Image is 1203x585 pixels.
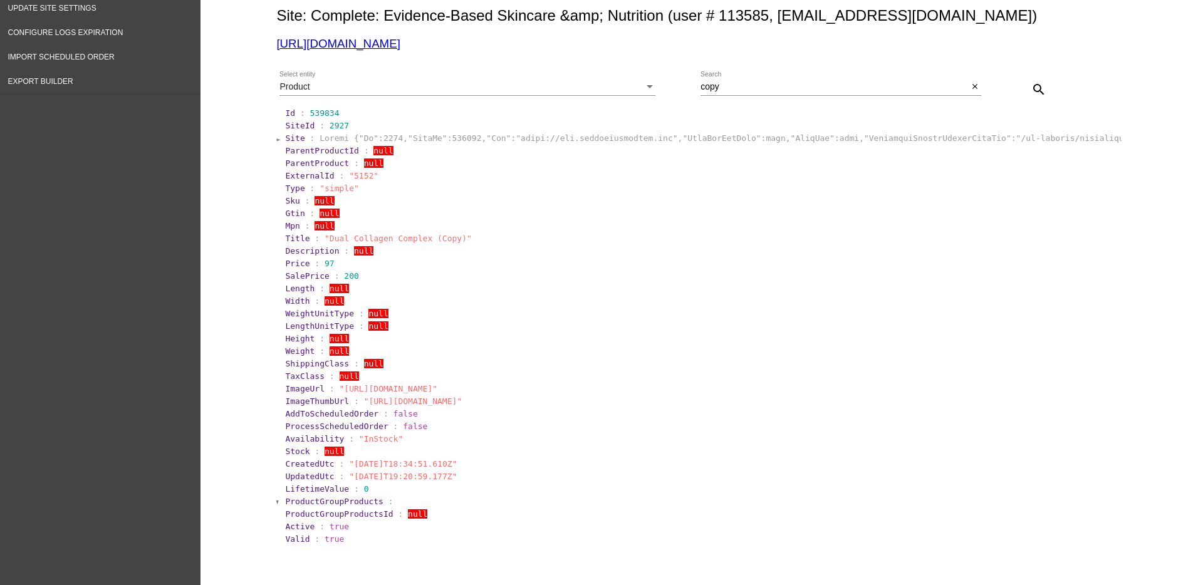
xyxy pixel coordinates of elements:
span: 539834 [310,108,340,118]
mat-icon: search [1031,82,1046,97]
span: : [340,459,345,469]
span: Type [285,184,305,193]
span: Export Builder [8,77,73,86]
span: Sku [285,196,299,205]
span: "5152" [349,171,378,180]
span: null [315,221,334,230]
span: : [315,447,320,456]
span: : [300,108,305,118]
span: : [320,522,325,531]
span: false [403,422,427,431]
span: ParentProductId [285,146,358,155]
span: Valid [285,534,310,544]
span: Active [285,522,315,531]
span: null [330,346,349,356]
span: Update Site Settings [8,4,96,13]
span: 200 [344,271,358,281]
span: ProcessScheduledOrder [285,422,388,431]
button: Clear [968,80,981,93]
span: true [330,522,349,531]
span: "[DATE]T18:34:51.610Z" [349,459,457,469]
span: : [305,221,310,230]
span: false [393,409,418,418]
span: : [320,334,325,343]
span: Gtin [285,209,305,218]
span: null [373,146,393,155]
span: : [315,534,320,544]
span: Title [285,234,310,243]
span: : [320,284,325,293]
span: Product [279,81,310,91]
span: SalePrice [285,271,329,281]
span: Configure logs expiration [8,28,123,37]
span: Availability [285,434,344,443]
span: : [340,171,345,180]
span: : [320,121,325,130]
span: SiteId [285,121,315,130]
span: Height [285,334,315,343]
span: : [354,158,359,168]
span: null [315,196,334,205]
span: : [330,371,335,381]
span: "simple" [320,184,359,193]
span: null [325,296,344,306]
span: null [330,334,349,343]
span: : [340,472,345,481]
input: Search [700,82,968,92]
span: ParentProduct [285,158,349,168]
span: LengthUnitType [285,321,354,331]
span: : [359,321,364,331]
span: null [340,371,359,381]
span: "Dual Collagen Complex (Copy)" [325,234,472,243]
span: 0 [364,484,369,494]
span: "[DATE]T19:20:59.177Z" [349,472,457,481]
span: null [330,284,349,293]
span: "[URL][DOMAIN_NAME]" [364,396,462,406]
span: : [315,296,320,306]
span: TaxClass [285,371,325,381]
span: : [359,309,364,318]
span: : [354,484,359,494]
span: : [330,384,335,393]
span: Length [285,284,315,293]
span: 2927 [330,121,349,130]
span: : [354,359,359,368]
span: 97 [325,259,335,268]
span: null [320,209,339,218]
span: ProductGroupProducts [285,497,383,506]
span: : [364,146,369,155]
span: Weight [285,346,315,356]
span: Id [285,108,295,118]
span: ProductGroupProductsId [285,509,393,519]
span: : [335,271,340,281]
span: : [383,409,388,418]
span: : [315,259,320,268]
span: AddToScheduledOrder [285,409,378,418]
span: null [368,321,388,331]
span: : [349,434,354,443]
span: : [320,346,325,356]
span: Width [285,296,310,306]
mat-select: Select entity [279,82,655,92]
span: : [398,509,403,519]
span: : [305,196,310,205]
span: : [310,209,315,218]
span: LifetimeValue [285,484,349,494]
span: UpdatedUtc [285,472,334,481]
span: Price [285,259,310,268]
span: ShippingClass [285,359,349,368]
span: Import Scheduled Order [8,53,115,61]
span: Stock [285,447,310,456]
span: null [408,509,427,519]
span: : [315,234,320,243]
span: : [310,133,315,143]
span: null [368,309,388,318]
span: : [310,184,315,193]
span: null [364,359,383,368]
h2: Site: Complete: Evidence-Based Skincare &amp; Nutrition (user # 113585, [EMAIL_ADDRESS][DOMAIN_NA... [276,7,1122,24]
span: ExternalId [285,171,334,180]
span: : [354,396,359,406]
span: WeightUnitType [285,309,354,318]
span: "[URL][DOMAIN_NAME]" [340,384,438,393]
span: ImageThumbUrl [285,396,349,406]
